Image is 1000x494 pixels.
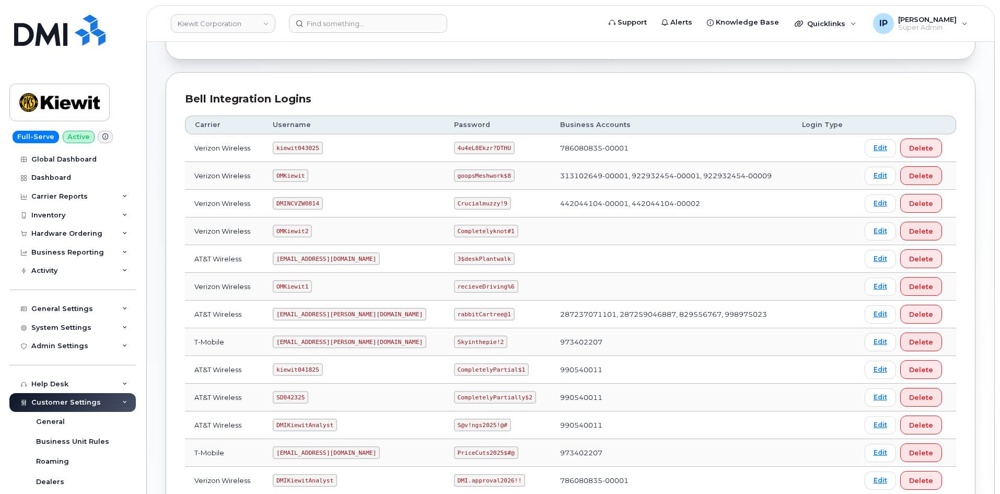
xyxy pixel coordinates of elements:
[273,419,337,431] code: DMIKiewitAnalyst
[909,282,933,292] span: Delete
[185,384,263,411] td: AT&T Wireless
[273,142,322,154] code: kiewit043025
[185,162,263,190] td: Verizon Wireless
[454,252,515,265] code: 3$deskPlantwalk
[900,249,942,268] button: Delete
[273,169,308,182] code: OMKiewit
[289,14,447,33] input: Find something...
[865,305,896,324] a: Edit
[601,12,654,33] a: Support
[454,225,518,237] code: Completelyknot#1
[185,439,263,467] td: T-Mobile
[898,15,957,24] span: [PERSON_NAME]
[909,199,933,209] span: Delete
[909,171,933,181] span: Delete
[454,280,518,293] code: recieveDriving%6
[185,91,956,107] div: Bell Integration Logins
[551,116,793,134] th: Business Accounts
[454,142,515,154] code: 4u4eL8Ekzr?DTHU
[865,361,896,379] a: Edit
[454,474,525,487] code: DMI.approval2026!!
[716,17,779,28] span: Knowledge Base
[900,471,942,490] button: Delete
[865,167,896,185] a: Edit
[865,278,896,296] a: Edit
[909,226,933,236] span: Delete
[185,356,263,384] td: AT&T Wireless
[185,328,263,356] td: T-Mobile
[551,384,793,411] td: 990540011
[273,336,426,348] code: [EMAIL_ADDRESS][PERSON_NAME][DOMAIN_NAME]
[866,13,975,34] div: Ione Partin
[865,333,896,351] a: Edit
[273,308,426,320] code: [EMAIL_ADDRESS][PERSON_NAME][DOMAIN_NAME]
[955,449,992,486] iframe: Messenger Launcher
[273,252,380,265] code: [EMAIL_ADDRESS][DOMAIN_NAME]
[185,273,263,301] td: Verizon Wireless
[454,308,515,320] code: rabbitCartree@1
[551,356,793,384] td: 990540011
[865,194,896,213] a: Edit
[273,280,312,293] code: OMKiewit1
[185,245,263,273] td: AT&T Wireless
[670,17,692,28] span: Alerts
[909,365,933,375] span: Delete
[551,411,793,439] td: 990540011
[618,17,647,28] span: Support
[909,476,933,486] span: Delete
[898,24,957,32] span: Super Admin
[551,162,793,190] td: 313102649-00001, 922932454-00001, 922932454-00009
[909,393,933,403] span: Delete
[865,472,896,490] a: Edit
[273,391,308,404] code: SD042325
[185,116,263,134] th: Carrier
[454,169,515,182] code: goopsMeshwork$8
[273,225,312,237] code: OMKiewit2
[900,416,942,434] button: Delete
[551,190,793,217] td: 442044104-00001, 442044104-00002
[900,388,942,407] button: Delete
[185,217,263,245] td: Verizon Wireless
[454,363,529,376] code: CompletelyPartial$1
[185,411,263,439] td: AT&T Wireless
[787,13,864,34] div: Quicklinks
[551,439,793,467] td: 973402207
[900,332,942,351] button: Delete
[900,139,942,157] button: Delete
[900,222,942,240] button: Delete
[909,143,933,153] span: Delete
[865,416,896,434] a: Edit
[865,250,896,268] a: Edit
[654,12,700,33] a: Alerts
[454,419,511,431] code: S@v!ngs2025!@#
[263,116,445,134] th: Username
[700,12,786,33] a: Knowledge Base
[454,391,536,404] code: CompletelyPartially$2
[273,446,380,459] code: [EMAIL_ADDRESS][DOMAIN_NAME]
[273,363,322,376] code: kiewit041825
[909,254,933,264] span: Delete
[454,197,511,210] code: Crucialmuzzy!9
[551,301,793,328] td: 287237071101, 287259046887, 829556767, 998975023
[909,420,933,430] span: Delete
[551,328,793,356] td: 973402207
[185,301,263,328] td: AT&T Wireless
[879,17,888,30] span: IP
[909,309,933,319] span: Delete
[454,336,507,348] code: Skyinthepie!2
[900,277,942,296] button: Delete
[865,444,896,462] a: Edit
[445,116,551,134] th: Password
[793,116,855,134] th: Login Type
[454,446,518,459] code: PriceCuts2025$#@
[909,337,933,347] span: Delete
[900,443,942,462] button: Delete
[865,222,896,240] a: Edit
[865,388,896,407] a: Edit
[185,190,263,217] td: Verizon Wireless
[900,305,942,324] button: Delete
[900,360,942,379] button: Delete
[171,14,275,33] a: Kiewit Corporation
[909,448,933,458] span: Delete
[273,474,337,487] code: DMIKiewitAnalyst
